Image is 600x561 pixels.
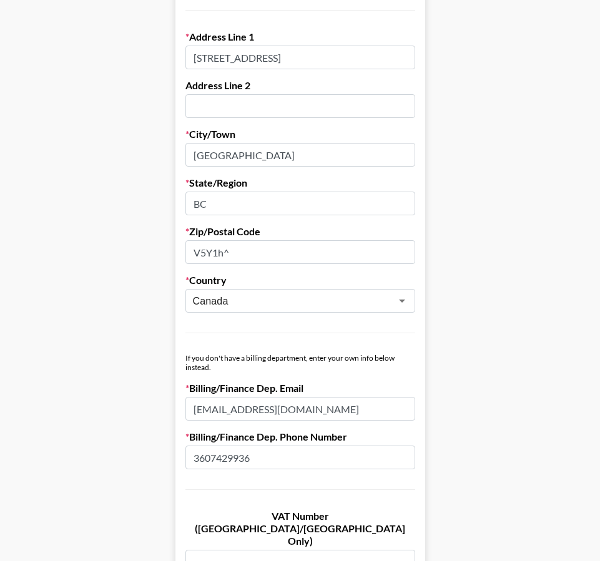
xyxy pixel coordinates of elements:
label: Billing/Finance Dep. Phone Number [185,431,415,443]
label: Address Line 1 [185,31,415,43]
label: Zip/Postal Code [185,225,415,238]
label: City/Town [185,128,415,140]
label: Country [185,274,415,286]
label: Billing/Finance Dep. Email [185,382,415,394]
div: If you don't have a billing department, enter your own info below instead. [185,353,415,372]
label: VAT Number ([GEOGRAPHIC_DATA]/[GEOGRAPHIC_DATA] Only) [185,510,415,547]
label: State/Region [185,177,415,189]
button: Open [393,292,411,310]
label: Address Line 2 [185,79,415,92]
